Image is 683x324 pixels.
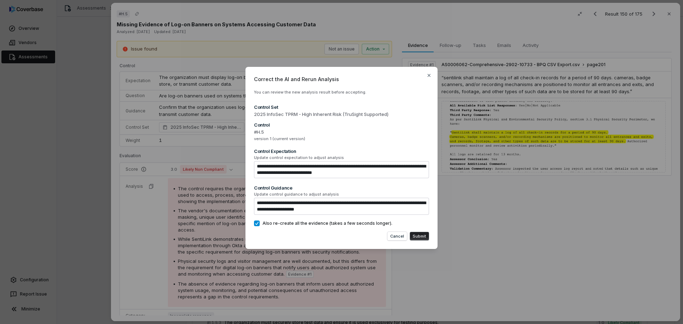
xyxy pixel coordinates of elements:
span: Update control guidance to adjust analysis [254,192,429,197]
span: #H.5 [254,129,429,136]
button: Also re-create all the evidence (takes a few seconds longer). [254,221,260,226]
div: Control Expectation [254,148,429,154]
span: 2025 InfoSec TPRM - High Inherent Risk (TruSight Supported) [254,111,429,118]
span: Also re-create all the evidence (takes a few seconds longer). [263,221,392,226]
div: Control Guidance [254,185,429,191]
span: version 1 (current version) [254,136,429,142]
span: You can review the new analysis result before accepting. [254,90,366,95]
span: Update control expectation to adjust analysis [254,155,429,160]
button: Submit [410,232,429,240]
div: Control Set [254,104,429,110]
button: Cancel [387,232,407,240]
span: Correct the AI and Rerun Analysis [254,75,429,83]
div: Control [254,122,429,128]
